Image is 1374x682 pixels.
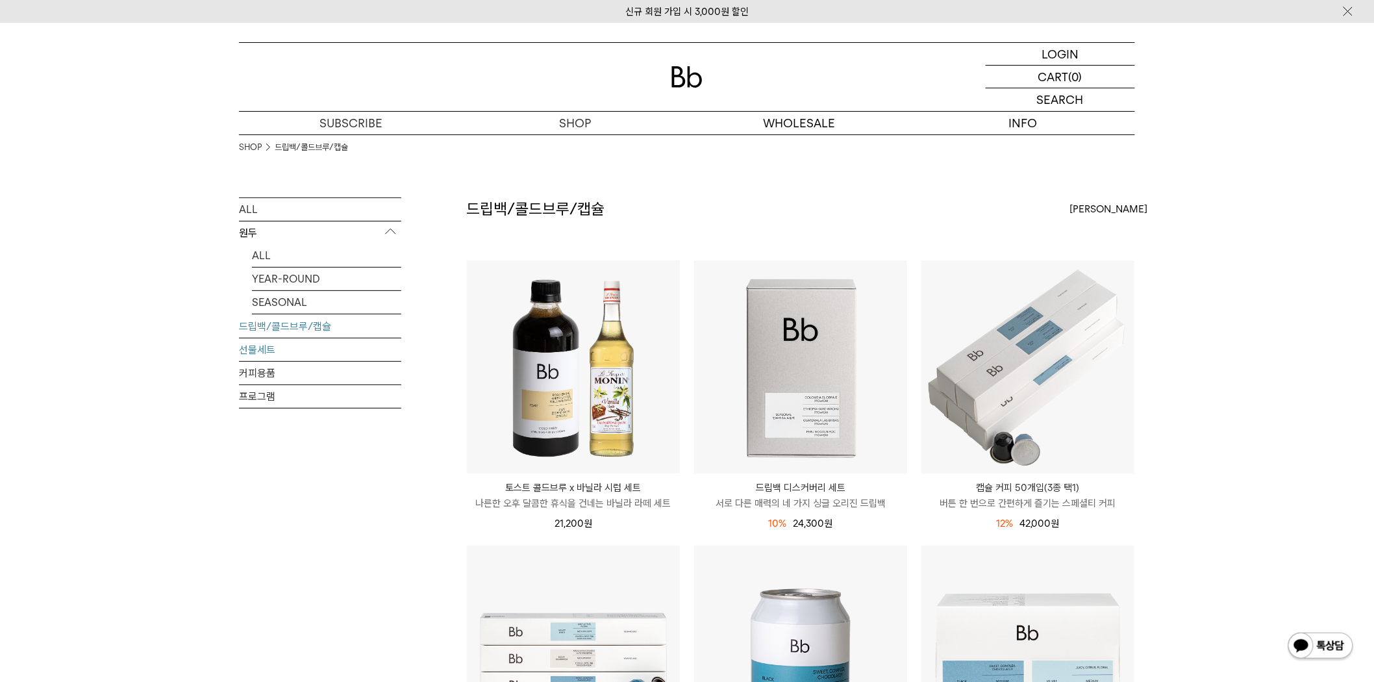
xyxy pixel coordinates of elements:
h2: 드립백/콜드브루/캡슐 [466,198,605,220]
p: 원두 [239,221,401,245]
p: (0) [1069,66,1082,88]
a: 선물세트 [239,338,401,361]
p: 서로 다른 매력의 네 가지 싱글 오리진 드립백 [694,496,907,511]
img: 로고 [671,66,703,88]
p: 토스트 콜드브루 x 바닐라 시럽 세트 [467,480,680,496]
span: 42,000 [1019,518,1060,529]
a: ALL [239,198,401,221]
img: 토스트 콜드브루 x 바닐라 시럽 세트 [467,260,680,474]
span: [PERSON_NAME] [1070,201,1148,217]
a: 드립백 디스커버리 세트 서로 다른 매력의 네 가지 싱글 오리진 드립백 [694,480,907,511]
a: YEAR-ROUND [252,268,401,290]
a: 캡슐 커피 50개입(3종 택1) 버튼 한 번으로 간편하게 즐기는 스페셜티 커피 [921,480,1134,511]
p: SEARCH [1037,88,1084,111]
p: WHOLESALE [687,112,911,134]
a: 토스트 콜드브루 x 바닐라 시럽 세트 나른한 오후 달콤한 휴식을 건네는 바닐라 라떼 세트 [467,480,680,511]
img: 드립백 디스커버리 세트 [694,260,907,474]
p: 캡슐 커피 50개입(3종 택1) [921,480,1134,496]
p: INFO [911,112,1135,134]
a: LOGIN [986,43,1135,66]
a: 신규 회원 가입 시 3,000원 할인 [625,6,749,18]
a: 드립백/콜드브루/캡슐 [275,141,348,154]
a: SHOP [463,112,687,134]
span: 24,300 [793,518,833,529]
div: 10% [769,516,787,531]
span: 원 [1051,518,1060,529]
a: 프로그램 [239,385,401,408]
a: 드립백/콜드브루/캡슐 [239,315,401,338]
img: 캡슐 커피 50개입(3종 택1) [921,260,1134,474]
p: LOGIN [1042,43,1079,65]
a: ALL [252,244,401,267]
a: SEASONAL [252,291,401,314]
p: 드립백 디스커버리 세트 [694,480,907,496]
a: SUBSCRIBE [239,112,463,134]
span: 원 [825,518,833,529]
div: 12% [996,516,1013,531]
p: 버튼 한 번으로 간편하게 즐기는 스페셜티 커피 [921,496,1134,511]
span: 21,200 [555,518,592,529]
a: 커피용품 [239,362,401,385]
a: CART (0) [986,66,1135,88]
p: 나른한 오후 달콤한 휴식을 건네는 바닐라 라떼 세트 [467,496,680,511]
span: 원 [584,518,592,529]
p: CART [1038,66,1069,88]
a: SHOP [239,141,262,154]
img: 카카오톡 채널 1:1 채팅 버튼 [1287,631,1355,663]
